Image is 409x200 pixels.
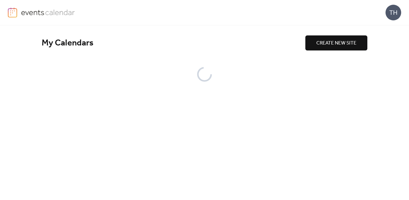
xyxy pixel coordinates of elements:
[21,8,75,17] img: logo-type
[316,39,356,47] span: CREATE NEW SITE
[8,8,17,18] img: logo
[305,35,367,50] button: CREATE NEW SITE
[386,5,401,20] div: TH
[42,38,305,49] div: My Calendars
